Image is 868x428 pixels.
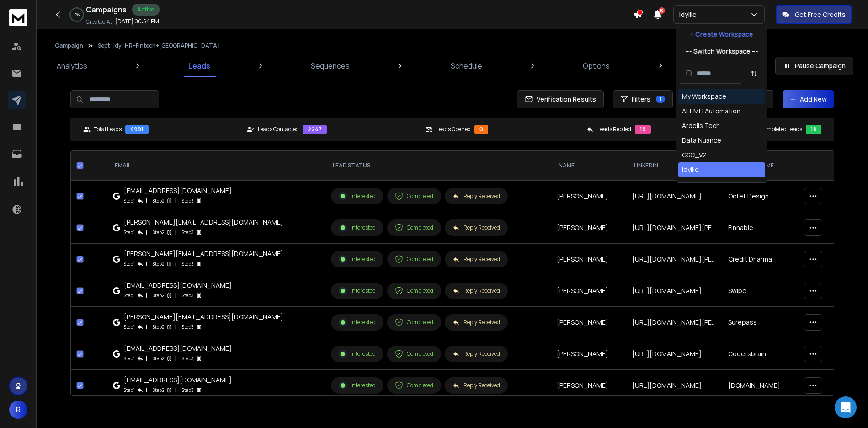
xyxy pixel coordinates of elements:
td: [URL][DOMAIN_NAME][PERSON_NAME] [627,244,723,275]
th: NAME [551,151,627,181]
div: Reply Received [453,193,500,200]
p: Sept_Idy_HR+FIntech+[GEOGRAPHIC_DATA] [98,42,219,49]
td: [URL][DOMAIN_NAME] [627,370,723,401]
div: Reply Received [453,350,500,358]
td: [PERSON_NAME] [551,338,627,370]
p: [DATE] 06:54 PM [115,18,159,25]
p: 0 % [75,12,80,17]
div: Completed [395,224,433,232]
div: Idyllic [682,165,698,174]
div: [PERSON_NAME][EMAIL_ADDRESS][DOMAIN_NAME] [124,312,283,321]
p: Leads Replied [597,126,631,133]
div: [EMAIL_ADDRESS][DOMAIN_NAME] [124,186,232,195]
p: | [175,228,176,237]
td: [URL][DOMAIN_NAME] [627,338,723,370]
div: [EMAIL_ADDRESS][DOMAIN_NAME] [124,344,232,353]
p: + Create Workspace [690,30,753,39]
div: Completed [395,192,433,200]
div: 18 [806,125,821,134]
p: | [175,354,176,363]
p: Idyllic [679,10,700,19]
p: Step 2 [153,291,164,300]
div: Reply Received [453,287,500,294]
td: [PERSON_NAME] [551,181,627,212]
div: Active [132,4,160,16]
span: Filters [632,95,650,104]
div: My Workspace [682,92,726,101]
p: Schedule [451,60,482,71]
p: Step 3 [182,385,194,395]
p: Completed Leads [760,126,802,133]
th: LinkedIn [627,151,723,181]
p: Leads Contacted [258,126,299,133]
button: R [9,401,27,419]
div: [EMAIL_ADDRESS][DOMAIN_NAME] [124,375,232,385]
td: Surepass [723,307,799,338]
p: | [146,385,147,395]
button: Get Free Credits [776,5,852,24]
p: Step 1 [124,228,135,237]
div: [EMAIL_ADDRESS][DOMAIN_NAME] [124,281,232,290]
span: 10 [659,7,665,14]
a: Sequences [305,55,355,77]
div: 4991 [125,125,149,134]
span: Verification Results [533,95,596,104]
td: [URL][DOMAIN_NAME] [627,181,723,212]
p: Step 2 [153,354,164,363]
div: ALt MH Automation [682,107,740,116]
div: Completed [395,381,433,390]
p: Step 3 [182,291,194,300]
div: Completed [395,255,433,263]
button: Pause Campaign [775,57,853,75]
p: | [146,354,147,363]
td: [URL][DOMAIN_NAME][PERSON_NAME] [627,307,723,338]
p: Step 1 [124,385,135,395]
p: Leads [188,60,210,71]
div: Data Nuance [682,136,721,145]
p: Step 1 [124,259,135,268]
p: Get Free Credits [795,10,846,19]
p: Step 1 [124,354,135,363]
div: GSC_V2 [682,150,707,160]
th: LEAD STATUS [325,151,551,181]
td: [URL][DOMAIN_NAME][PERSON_NAME] [627,212,723,244]
th: EMAIL [107,151,325,181]
div: Open Intercom Messenger [835,396,857,418]
td: [PERSON_NAME] [551,275,627,307]
div: Completed [395,350,433,358]
p: Step 3 [182,259,194,268]
p: Step 2 [153,385,164,395]
div: Interested [339,350,376,358]
button: Add New [783,90,834,108]
div: Reply Received [453,382,500,389]
p: | [175,385,176,395]
p: Step 2 [153,228,164,237]
p: Step 3 [182,196,194,205]
td: Octet Design [723,181,799,212]
div: 19 [635,125,651,134]
div: Reply Received [453,319,500,326]
div: [PERSON_NAME][EMAIL_ADDRESS][DOMAIN_NAME] [124,249,283,258]
a: Schedule [445,55,488,77]
p: Step 3 [182,228,194,237]
button: + Create Workspace [676,26,767,43]
button: Sort by Sort A-Z [745,64,763,83]
div: Completed [395,318,433,326]
p: Created At: [86,18,113,26]
p: --- Switch Workspace --- [685,47,758,56]
p: Step 2 [153,259,164,268]
button: Filters1 [613,90,673,108]
p: | [175,196,176,205]
p: Sequences [311,60,350,71]
td: [PERSON_NAME] [551,244,627,275]
p: Step 3 [182,354,194,363]
p: | [175,322,176,332]
div: [PERSON_NAME][EMAIL_ADDRESS][DOMAIN_NAME] [124,218,283,227]
p: | [146,228,147,237]
div: MI [682,180,689,189]
p: | [175,259,176,268]
div: Reply Received [453,256,500,263]
p: Step 1 [124,291,135,300]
